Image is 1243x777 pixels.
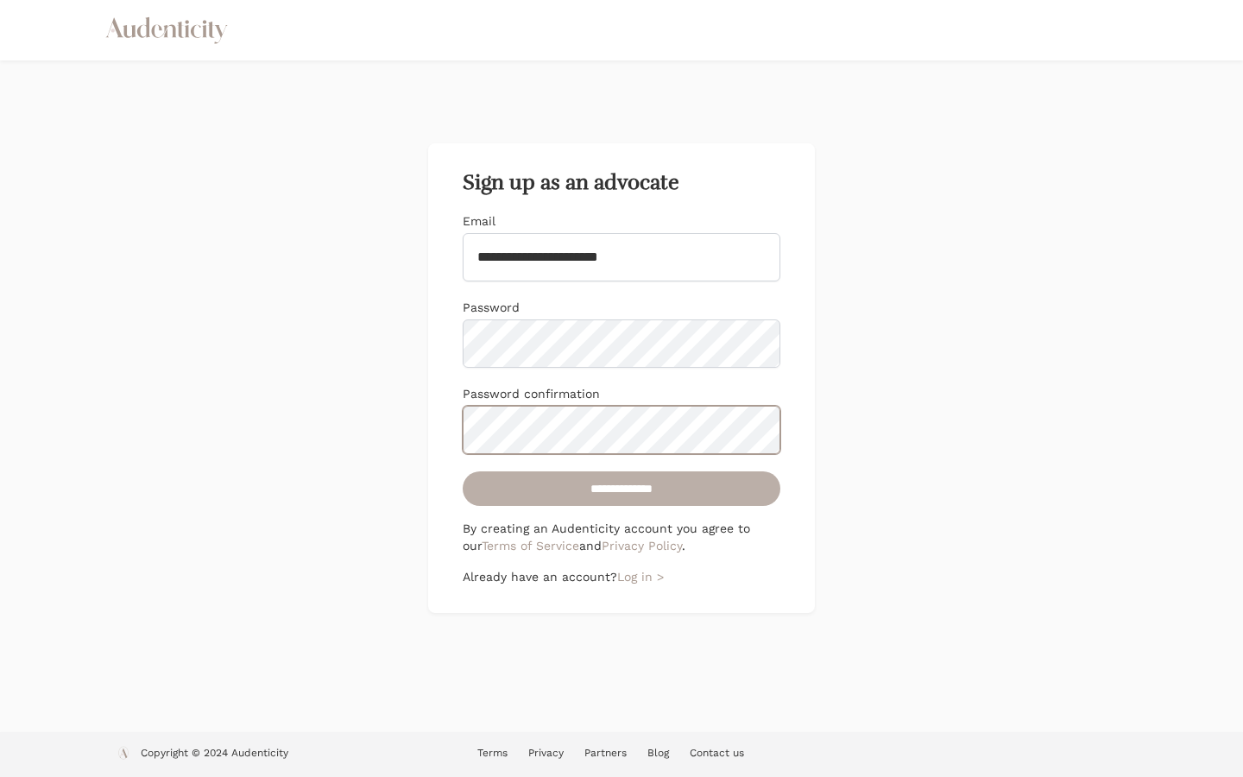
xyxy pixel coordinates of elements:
a: Terms of Service [482,539,579,553]
label: Password confirmation [463,387,600,401]
a: Privacy [528,747,564,759]
a: Blog [647,747,669,759]
a: Partners [584,747,627,759]
h2: Sign up as an advocate [463,171,780,195]
a: Terms [477,747,508,759]
label: Email [463,214,495,228]
a: Log in > [617,570,664,584]
p: Already have an account? [463,568,780,585]
label: Password [463,300,520,314]
p: Copyright © 2024 Audenticity [141,746,288,763]
a: Privacy Policy [602,539,682,553]
a: Contact us [690,747,744,759]
p: By creating an Audenticity account you agree to our and . [463,520,780,554]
